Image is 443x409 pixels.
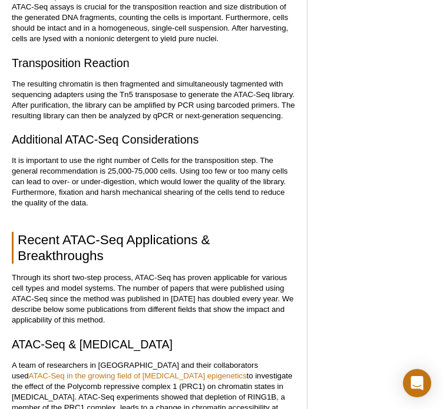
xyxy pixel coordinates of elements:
p: Through its short two-step process, ATAC-Seq has proven applicable for various cell types and mod... [12,272,295,325]
a: ATAC-Seq in the growing field of [MEDICAL_DATA] epigenetics [29,371,247,380]
h3: Additional ATAC-Seq Considerations [12,132,295,147]
h3: ATAC-Seq & [MEDICAL_DATA] [12,337,295,351]
h2: Recent ATAC-Seq Applications & Breakthroughs [12,232,295,264]
p: It is important to use the right number of Cells for the transposition step. The general recommen... [12,155,295,208]
div: Open Intercom Messenger [403,369,431,397]
h3: Transposition Reaction [12,56,295,70]
p: The resulting chromatin is then fragmented and simultaneously tagmented with sequencing adapters ... [12,79,295,121]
